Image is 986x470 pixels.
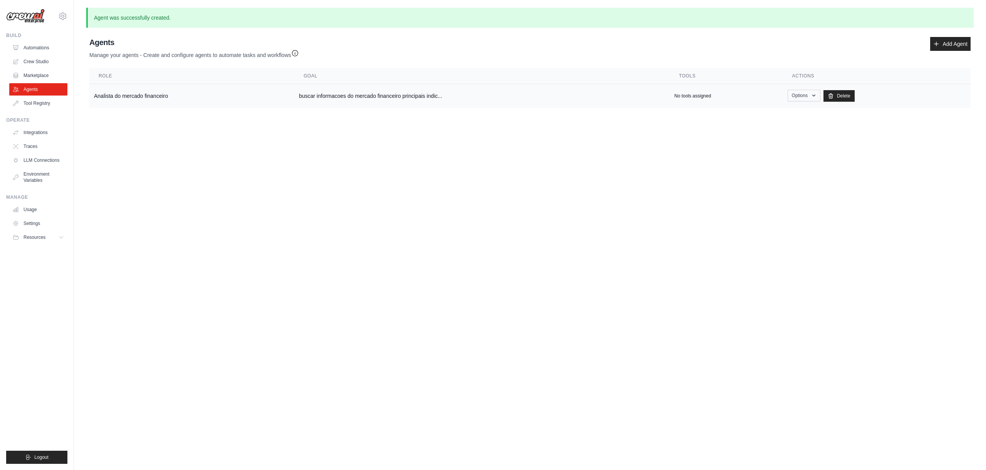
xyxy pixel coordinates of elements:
[9,126,67,139] a: Integrations
[9,42,67,54] a: Automations
[788,90,820,101] button: Options
[89,84,294,108] td: Analista do mercado financeiro
[930,37,971,51] a: Add Agent
[9,97,67,109] a: Tool Registry
[89,48,299,59] p: Manage your agents - Create and configure agents to automate tasks and workflows
[6,451,67,464] button: Logout
[9,55,67,68] a: Crew Studio
[9,140,67,153] a: Traces
[89,68,294,84] th: Role
[670,68,783,84] th: Tools
[34,454,49,460] span: Logout
[6,32,67,39] div: Build
[9,154,67,166] a: LLM Connections
[783,68,971,84] th: Actions
[9,83,67,96] a: Agents
[6,117,67,123] div: Operate
[23,234,45,240] span: Resources
[823,90,855,102] a: Delete
[6,9,45,23] img: Logo
[9,203,67,216] a: Usage
[6,194,67,200] div: Manage
[9,231,67,243] button: Resources
[294,68,670,84] th: Goal
[9,217,67,230] a: Settings
[9,69,67,82] a: Marketplace
[89,37,299,48] h2: Agents
[294,84,670,108] td: buscar informacoes do mercado financeiro principais indic...
[86,8,974,28] p: Agent was successfully created.
[674,93,711,99] p: No tools assigned
[9,168,67,186] a: Environment Variables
